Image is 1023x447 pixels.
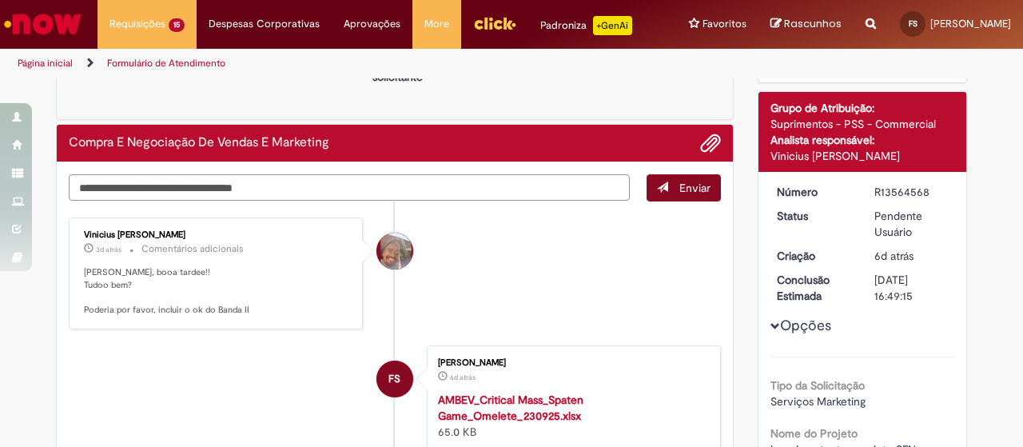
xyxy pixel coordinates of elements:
[169,18,185,32] span: 15
[765,248,863,264] dt: Criação
[679,181,711,195] span: Enviar
[784,16,842,31] span: Rascunhos
[593,16,632,35] p: +GenAi
[450,373,476,382] span: 6d atrás
[12,49,670,78] ul: Trilhas de página
[376,233,413,269] div: Vinicius Rafael De Souza
[96,245,121,254] time: 27/09/2025 19:57:12
[388,360,400,398] span: FS
[424,16,449,32] span: More
[84,266,350,317] p: [PERSON_NAME], booa tardee!! Tudoo bem? Poderia por favor, incluir o ok do Banda II
[770,100,955,116] div: Grupo de Atribuição:
[874,249,914,263] span: 6d atrás
[84,230,350,240] div: Vinicius [PERSON_NAME]
[647,174,721,202] button: Enviar
[765,272,863,304] dt: Conclusão Estimada
[109,16,165,32] span: Requisições
[770,148,955,164] div: Vinicius [PERSON_NAME]
[438,392,704,440] div: 65.0 KB
[765,208,863,224] dt: Status
[909,18,918,29] span: FS
[2,8,84,40] img: ServiceNow
[18,57,73,70] a: Página inicial
[344,16,400,32] span: Aprovações
[930,17,1011,30] span: [PERSON_NAME]
[703,16,746,32] span: Favoritos
[874,184,949,200] div: R13564568
[874,208,949,240] div: Pendente Usuário
[69,136,329,150] h2: Compra E Negociação De Vendas E Marketing Histórico de tíquete
[874,248,949,264] div: 24/09/2025 17:49:08
[874,249,914,263] time: 24/09/2025 17:49:08
[209,16,320,32] span: Despesas Corporativas
[96,245,121,254] span: 3d atrás
[874,272,949,304] div: [DATE] 16:49:15
[770,17,842,32] a: Rascunhos
[765,184,863,200] dt: Número
[700,133,721,154] button: Adicionar anexos
[540,16,632,35] div: Padroniza
[376,361,413,397] div: Filipe Nery Silva
[450,373,476,382] time: 24/09/2025 17:49:00
[770,132,955,148] div: Analista responsável:
[69,174,630,201] textarea: Digite sua mensagem aqui...
[473,11,516,35] img: click_logo_yellow_360x200.png
[770,116,955,132] div: Suprimentos - PSS - Commercial
[770,394,866,409] span: Serviços Marketing
[438,358,704,368] div: [PERSON_NAME]
[438,393,583,423] a: AMBEV_Critical Mass_Spaten Game_Omelete_230925.xlsx
[770,378,865,393] b: Tipo da Solicitação
[107,57,225,70] a: Formulário de Atendimento
[141,242,244,256] small: Comentários adicionais
[770,426,858,441] b: Nome do Projeto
